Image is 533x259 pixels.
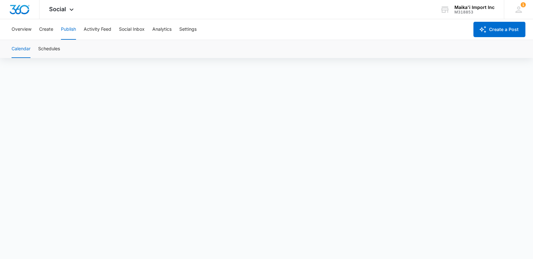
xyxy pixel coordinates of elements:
button: Schedules [38,40,60,58]
div: notifications count [520,2,526,7]
div: account id [454,10,495,14]
button: Create [39,19,53,40]
button: Social Inbox [119,19,145,40]
span: Social [49,6,66,12]
div: account name [454,5,495,10]
button: Calendar [12,40,30,58]
button: Activity Feed [84,19,111,40]
button: Publish [61,19,76,40]
button: Settings [179,19,197,40]
button: Analytics [152,19,172,40]
span: 1 [520,2,526,7]
button: Overview [12,19,31,40]
button: Create a Post [473,22,525,37]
